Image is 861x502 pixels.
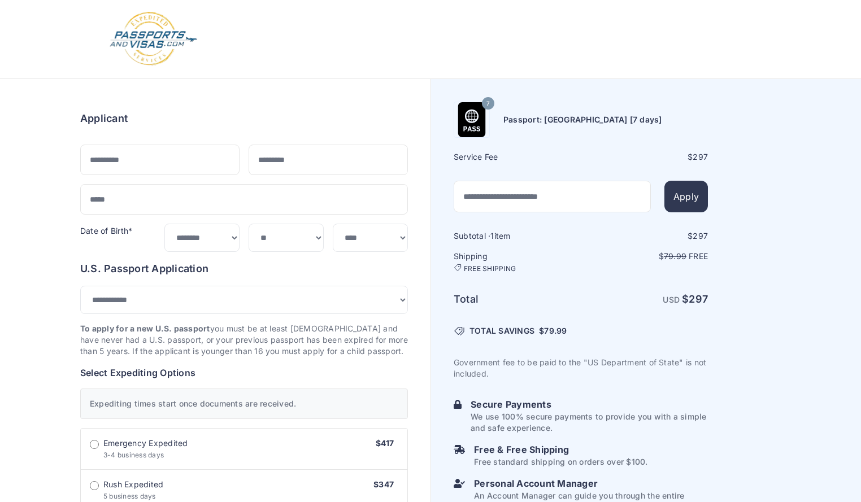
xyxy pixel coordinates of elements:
[582,151,708,163] div: $
[108,11,198,67] img: Logo
[474,443,647,456] h6: Free & Free Shipping
[464,264,516,273] span: FREE SHIPPING
[454,251,580,273] h6: Shipping
[80,388,408,419] div: Expediting times start once documents are received.
[689,251,708,261] span: Free
[80,366,408,379] h6: Select Expediting Options
[454,151,580,163] h6: Service Fee
[469,325,534,337] span: TOTAL SAVINGS
[689,293,708,305] span: 297
[664,251,686,261] span: 79.99
[664,181,708,212] button: Apply
[103,438,188,449] span: Emergency Expedited
[454,230,580,242] h6: Subtotal · item
[503,114,662,125] h6: Passport: [GEOGRAPHIC_DATA] [7 days]
[80,261,408,277] h6: U.S. Passport Application
[103,479,163,490] span: Rush Expedited
[103,451,164,459] span: 3-4 business days
[682,293,708,305] strong: $
[454,357,708,379] p: Government fee to be paid to the "US Department of State" is not included.
[80,324,210,333] strong: To apply for a new U.S. passport
[103,492,156,500] span: 5 business days
[693,231,708,241] span: 297
[582,230,708,242] div: $
[474,477,708,490] h6: Personal Account Manager
[373,479,394,489] span: $347
[471,411,708,434] p: We use 100% secure payments to provide you with a simple and safe experience.
[663,295,680,304] span: USD
[454,102,489,137] img: Product Name
[474,456,647,468] p: Free standard shipping on orders over $100.
[80,111,128,126] h6: Applicant
[80,323,408,357] p: you must be at least [DEMOGRAPHIC_DATA] and have never had a U.S. passport, or your previous pass...
[80,226,132,235] label: Date of Birth*
[490,231,494,241] span: 1
[376,438,394,448] span: $417
[486,97,490,111] span: 7
[539,325,567,337] span: $
[454,291,580,307] h6: Total
[582,251,708,262] p: $
[471,398,708,411] h6: Secure Payments
[693,152,708,161] span: 297
[544,326,567,335] span: 79.99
